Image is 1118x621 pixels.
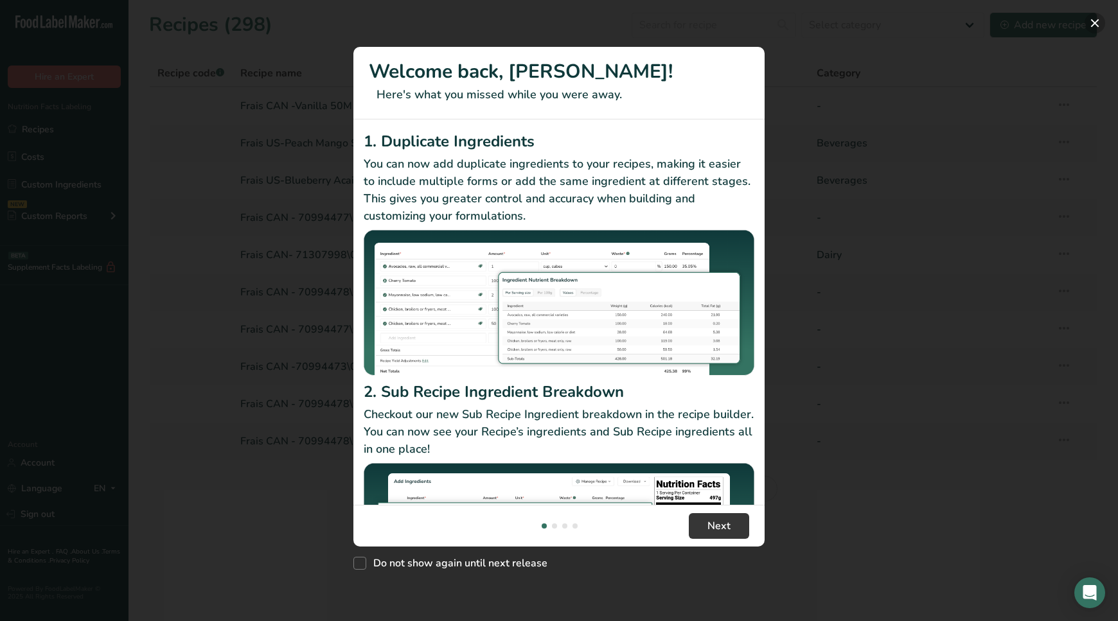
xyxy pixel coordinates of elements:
[369,86,749,103] p: Here's what you missed while you were away.
[369,57,749,86] h1: Welcome back, [PERSON_NAME]!
[689,513,749,539] button: Next
[364,130,754,153] h2: 1. Duplicate Ingredients
[364,406,754,458] p: Checkout our new Sub Recipe Ingredient breakdown in the recipe builder. You can now see your Reci...
[1074,577,1105,608] div: Open Intercom Messenger
[364,380,754,403] h2: 2. Sub Recipe Ingredient Breakdown
[366,557,547,570] span: Do not show again until next release
[364,230,754,376] img: Duplicate Ingredients
[364,463,754,609] img: Sub Recipe Ingredient Breakdown
[364,155,754,225] p: You can now add duplicate ingredients to your recipes, making it easier to include multiple forms...
[707,518,731,534] span: Next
